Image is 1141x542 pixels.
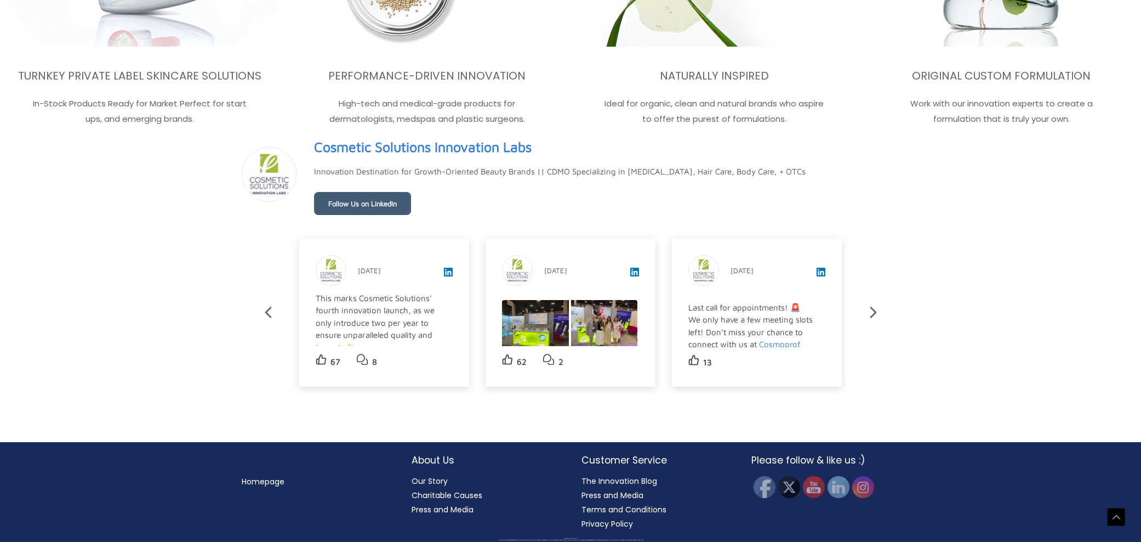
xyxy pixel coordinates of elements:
p: 67 [330,354,340,370]
h3: NATURALLY INSPIRED [577,69,851,83]
h3: ORIGINAL CUSTOM FORMULATION [864,69,1138,83]
div: Last call for appointments! 🚨 We only have a few meeting slots left! Don't miss your chance to co... [688,302,824,413]
nav: Menu [242,475,390,489]
p: In-Stock Products Ready for Market Perfect for start ups, and emerging brands. [3,96,277,127]
img: sk-post-userpic [689,256,718,285]
img: sk-post-userpic [503,256,532,285]
a: Press and Media [412,504,473,515]
p: Ideal for organic, clean and natural brands who aspire to offer the purest of formulations. [577,96,851,127]
p: 8 [372,354,377,370]
img: sk-post-userpic [316,256,346,285]
a: View page on LinkedIn [314,134,532,160]
a: Charitable Causes [412,490,482,501]
p: 2 [558,354,563,370]
a: Terms and Conditions [581,504,666,515]
a: Press and Media [581,490,643,501]
img: Twitter [778,476,800,498]
p: 62 [517,354,527,370]
a: View post on LinkedIn [817,269,825,278]
h3: TURNKEY PRIVATE LABEL SKINCARE SOLUTIONS [3,69,277,83]
div: All material on this Website, including design, text, images, logos and sounds, are owned by Cosm... [19,540,1122,541]
img: Facebook [754,476,775,498]
a: Our Story [412,476,448,487]
a: Follow Us on LinkedIn [314,192,411,215]
a: The Innovation Blog [581,476,657,487]
nav: Customer Service [581,474,729,531]
h2: About Us [412,453,560,467]
a: Privacy Policy [581,518,633,529]
p: Innovation Destination for Growth-Oriented Beauty Brands || CDMO Specializing in [MEDICAL_DATA], ... [314,164,806,179]
img: demo [571,300,638,350]
p: High-tech and medical-grade products for dermatologists, medspas and plastic surgeons. [290,96,564,127]
h2: Customer Service [581,453,729,467]
div: Copyright © 2025 [19,538,1122,539]
p: [DATE] [358,264,381,277]
p: [DATE] [544,264,567,277]
p: [DATE] [731,264,754,277]
a: View post on LinkedIn [630,269,639,278]
h2: Please follow & like us :) [751,453,899,467]
nav: About Us [412,474,560,517]
img: demo [502,300,569,350]
p: 13 [703,355,712,370]
h3: PERFORMANCE-DRIVEN INNOVATION [290,69,564,83]
p: Work with our innovation experts to create a formulation that is truly your own. [864,96,1138,127]
a: View post on LinkedIn [444,269,453,278]
a: Homepage [242,476,284,487]
img: sk-header-picture [242,148,296,201]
